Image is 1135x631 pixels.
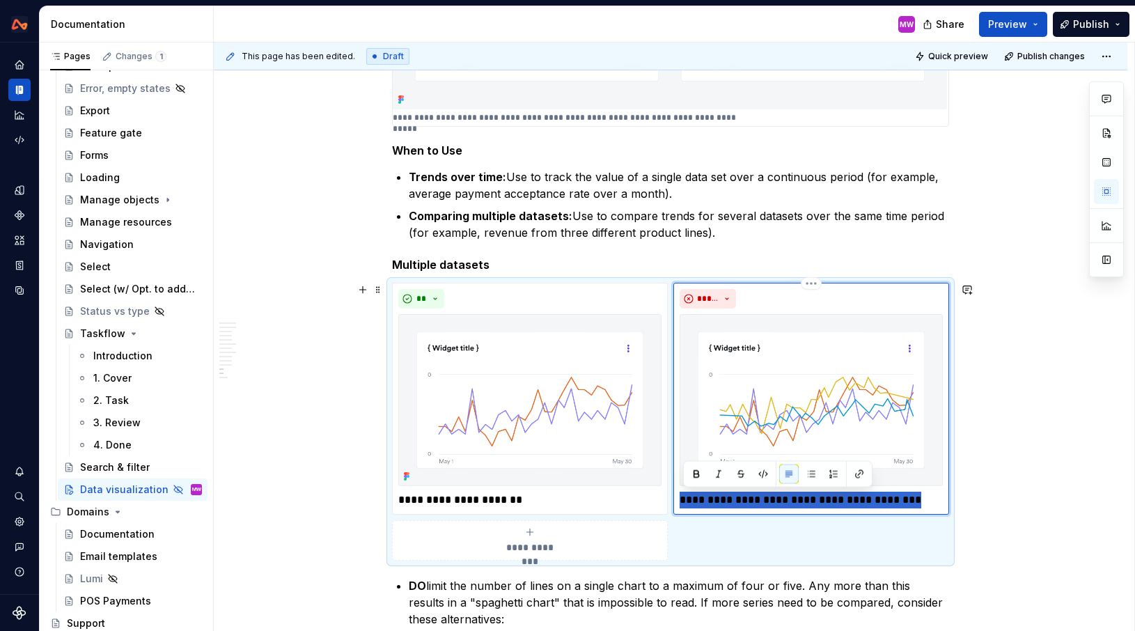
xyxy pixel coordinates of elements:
div: Manage objects [80,193,159,207]
a: Taskflow [58,322,208,345]
div: Documentation [80,527,155,541]
a: Home [8,54,31,76]
div: Search & filter [80,460,150,474]
button: Preview [979,12,1047,37]
a: 1. Cover [71,367,208,389]
div: MW [192,483,201,497]
a: Manage objects [58,189,208,211]
a: Manage resources [58,211,208,233]
div: Error, empty states [80,81,171,95]
div: 1. Cover [93,371,132,385]
div: Status vs type [80,304,150,318]
strong: Trends over time: [409,170,506,184]
span: Preview [988,17,1027,31]
div: Manage resources [80,215,172,229]
a: Select (w/ Opt. to add new) [58,278,208,300]
p: Use to compare trends for several datasets over the same time period (for example, revenue from t... [409,208,949,241]
a: Navigation [58,233,208,256]
div: Navigation [80,237,134,251]
a: Assets [8,229,31,251]
button: Contact support [8,536,31,558]
a: Lumi [58,568,208,590]
a: Error, empty states [58,77,208,100]
div: MW [900,19,914,30]
svg: Supernova Logo [13,606,26,620]
a: Introduction [71,345,208,367]
span: 1 [155,51,166,62]
a: Storybook stories [8,254,31,276]
div: Introduction [93,349,152,363]
a: POS Payments [58,590,208,612]
span: This page has been edited. [242,51,355,62]
p: Use to track the value of a single data set over a continuous period (for example, average paymen... [409,169,949,202]
a: Settings [8,511,31,533]
span: Share [936,17,964,31]
div: Feature gate [80,126,142,140]
button: Publish [1053,12,1129,37]
a: Loading [58,166,208,189]
button: Share [916,12,973,37]
div: Select [80,260,111,274]
div: Select (w/ Opt. to add new) [80,282,195,296]
div: Data visualization [80,483,169,497]
a: Search & filter [58,456,208,478]
a: Design tokens [8,179,31,201]
div: Documentation [51,17,208,31]
div: Lumi [80,572,103,586]
div: Email templates [80,550,157,563]
a: 4. Done [71,434,208,456]
span: Draft [383,51,404,62]
div: Taskflow [80,327,125,341]
a: Email templates [58,545,208,568]
a: Components [8,204,31,226]
a: Feature gate [58,122,208,144]
img: d70363e4-01de-4b48-b9d0-44ea3861ae94.png [398,314,662,486]
div: Loading [80,171,120,185]
a: Data visualizationMW [58,478,208,501]
a: Documentation [8,79,31,101]
a: Documentation [58,523,208,545]
button: Notifications [8,460,31,483]
span: Publish changes [1017,51,1085,62]
div: Domains [45,501,208,523]
strong: DO [409,579,426,593]
div: 3. Review [93,416,141,430]
h5: When to Use [392,143,949,157]
a: Forms [58,144,208,166]
div: Support [67,616,105,630]
a: Status vs type [58,300,208,322]
div: Changes [116,51,166,62]
div: POS Payments [80,594,151,608]
a: Code automation [8,129,31,151]
div: 2. Task [93,394,129,407]
div: Pages [50,51,91,62]
a: 3. Review [71,412,208,434]
div: Forms [80,148,109,162]
a: Data sources [8,279,31,302]
img: b7632f4e-4112-406e-ad09-a428176c1f84.png [680,314,943,486]
div: Domains [67,505,109,519]
span: Quick preview [928,51,988,62]
a: Select [58,256,208,278]
h5: Multiple datasets [392,258,949,272]
a: Export [58,100,208,122]
img: 0733df7c-e17f-4421-95a9-ced236ef1ff0.png [11,16,28,33]
span: Publish [1073,17,1109,31]
strong: Comparing multiple datasets: [409,209,572,223]
p: limit the number of lines on a single chart to a maximum of four or five. Any more than this resu... [409,577,949,628]
a: 2. Task [71,389,208,412]
a: Analytics [8,104,31,126]
div: Export [80,104,110,118]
